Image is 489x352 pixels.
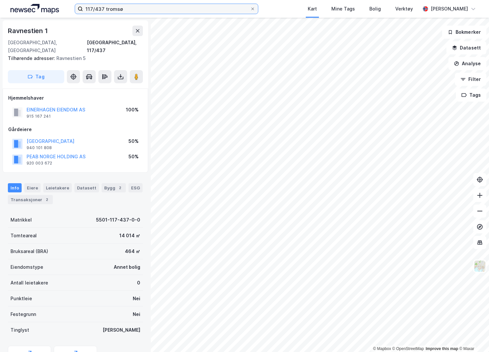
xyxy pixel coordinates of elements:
[8,126,143,133] div: Gårdeiere
[128,153,139,161] div: 50%
[8,70,64,83] button: Tag
[10,216,32,224] div: Matrikkel
[125,247,140,255] div: 464 ㎡
[10,263,43,271] div: Eiendomstype
[27,161,52,166] div: 920 003 672
[431,5,468,13] div: [PERSON_NAME]
[373,346,391,351] a: Mapbox
[426,346,458,351] a: Improve this map
[43,183,72,192] div: Leietakere
[10,326,29,334] div: Tinglyst
[8,26,49,36] div: Ravnestien 1
[96,216,140,224] div: 5501-117-437-0-0
[455,73,486,86] button: Filter
[128,183,143,192] div: ESG
[27,114,51,119] div: 915 167 241
[8,55,56,61] span: Tilhørende adresser:
[102,183,126,192] div: Bygg
[83,4,250,14] input: Søk på adresse, matrikkel, gårdeiere, leietakere eller personer
[448,57,486,70] button: Analyse
[369,5,381,13] div: Bolig
[474,260,486,272] img: Z
[392,346,424,351] a: OpenStreetMap
[10,247,48,255] div: Bruksareal (BRA)
[10,279,48,287] div: Antall leietakere
[27,145,52,150] div: 940 101 808
[331,5,355,13] div: Mine Tags
[128,137,139,145] div: 50%
[442,26,486,39] button: Bokmerker
[119,232,140,240] div: 14 014 ㎡
[133,295,140,303] div: Nei
[137,279,140,287] div: 0
[456,321,489,352] iframe: Chat Widget
[446,41,486,54] button: Datasett
[8,54,138,62] div: Ravnestien 5
[456,321,489,352] div: Kontrollprogram for chat
[10,232,37,240] div: Tomteareal
[10,295,32,303] div: Punktleie
[44,196,50,203] div: 2
[126,106,139,114] div: 100%
[308,5,317,13] div: Kart
[24,183,41,192] div: Eiere
[103,326,140,334] div: [PERSON_NAME]
[117,185,123,191] div: 2
[87,39,143,54] div: [GEOGRAPHIC_DATA], 117/437
[456,88,486,102] button: Tags
[8,39,87,54] div: [GEOGRAPHIC_DATA], [GEOGRAPHIC_DATA]
[8,195,53,204] div: Transaksjoner
[74,183,99,192] div: Datasett
[8,94,143,102] div: Hjemmelshaver
[114,263,140,271] div: Annet bolig
[10,310,36,318] div: Festegrunn
[133,310,140,318] div: Nei
[395,5,413,13] div: Verktøy
[8,183,22,192] div: Info
[10,4,59,14] img: logo.a4113a55bc3d86da70a041830d287a7e.svg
